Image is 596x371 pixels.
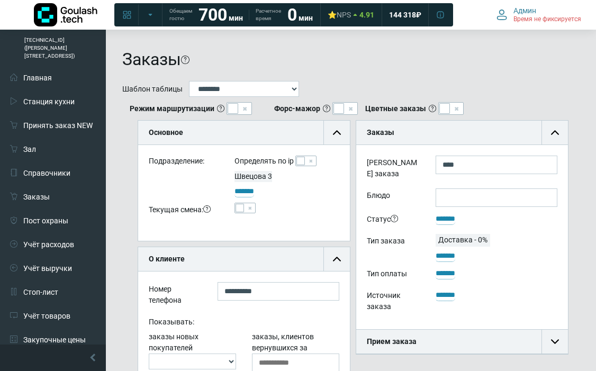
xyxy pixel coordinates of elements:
span: Расчетное время [256,7,281,22]
strong: 700 [198,5,227,25]
span: Швецова 3 [234,172,272,180]
b: Заказы [367,128,394,137]
b: Основное [149,128,183,137]
label: Шаблон таблицы [122,84,183,95]
img: collapse [551,338,559,346]
span: 144 318 [389,10,416,20]
b: Режим маршрутизации [130,103,214,114]
a: 144 318 ₽ [383,5,428,24]
img: Логотип компании Goulash.tech [34,3,97,26]
div: Тип оплаты [359,267,428,283]
b: Форс-мажор [274,103,320,114]
div: Статус [359,212,428,229]
span: Админ [513,6,536,15]
span: Время не фиксируется [513,15,581,24]
div: Источник заказа [359,288,428,316]
span: мин [299,14,313,22]
b: Цветные заказы [365,103,426,114]
a: ⭐NPS 4.91 [321,5,381,24]
b: О клиенте [149,255,185,263]
img: collapse [333,129,341,137]
span: мин [229,14,243,22]
strong: 0 [287,5,297,25]
button: Админ Время не фиксируется [490,4,588,26]
a: Обещаем гостю 700 мин Расчетное время 0 мин [163,5,319,24]
div: Текущая смена: [141,203,227,219]
span: Обещаем гостю [169,7,192,22]
img: collapse [333,255,341,263]
span: ₽ [416,10,421,20]
b: Прием заказа [367,337,417,346]
span: NPS [337,11,351,19]
label: [PERSON_NAME] заказа [359,156,428,183]
label: Определять по ip [234,156,294,167]
div: Показывать: [141,315,347,331]
div: Номер телефона [141,282,210,310]
div: Подразделение: [141,156,227,171]
h1: Заказы [122,49,181,69]
label: Блюдо [359,188,428,207]
div: Тип заказа [359,234,428,262]
div: ⭐ [328,10,351,20]
span: 4.91 [359,10,374,20]
img: collapse [551,129,559,137]
span: Доставка - 0% [436,236,490,244]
